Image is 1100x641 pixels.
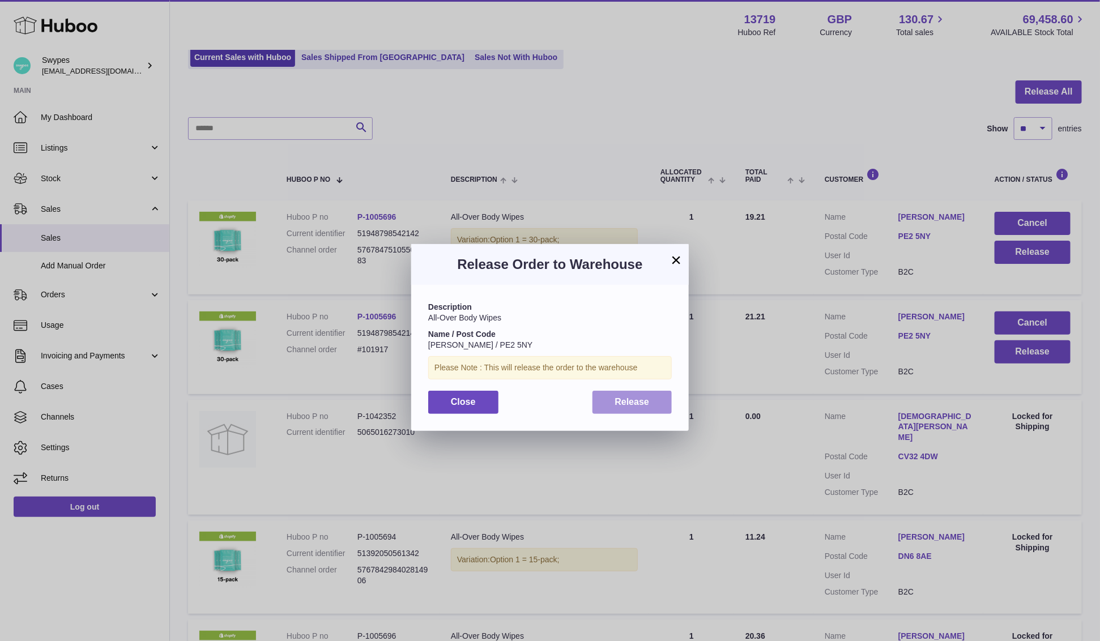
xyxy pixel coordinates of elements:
[428,330,496,339] strong: Name / Post Code
[428,302,472,311] strong: Description
[451,397,476,407] span: Close
[428,313,501,322] span: All-Over Body Wipes
[592,391,672,414] button: Release
[428,391,498,414] button: Close
[428,356,672,379] div: Please Note : This will release the order to the warehouse
[670,253,683,267] button: ×
[428,340,532,349] span: [PERSON_NAME] / PE2 5NY
[428,255,672,274] h3: Release Order to Warehouse
[615,397,650,407] span: Release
